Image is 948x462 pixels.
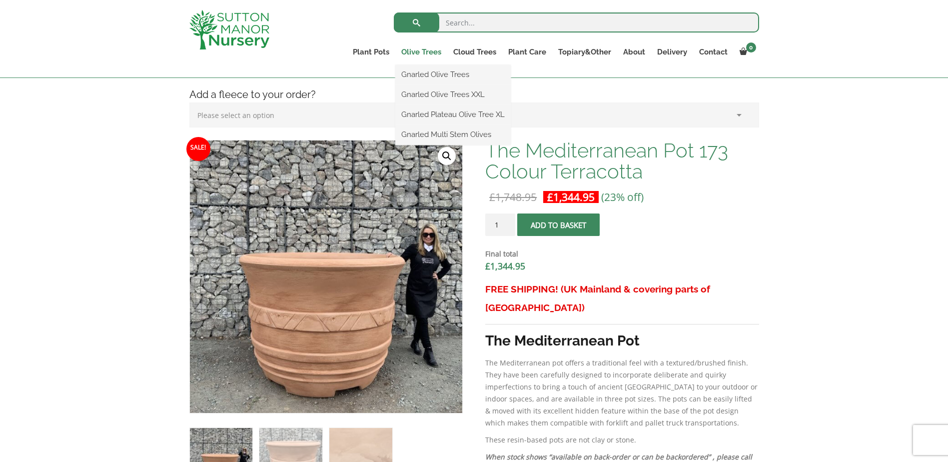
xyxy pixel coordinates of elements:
[485,434,759,446] p: These resin-based pots are not clay or stone.
[485,260,490,272] span: £
[485,260,525,272] bdi: 1,344.95
[485,213,515,236] input: Product quantity
[395,87,511,102] a: Gnarled Olive Trees XXL
[395,127,511,142] a: Gnarled Multi Stem Olives
[395,45,447,59] a: Olive Trees
[734,45,759,59] a: 0
[693,45,734,59] a: Contact
[746,42,756,52] span: 0
[651,45,693,59] a: Delivery
[547,190,553,204] span: £
[182,87,767,102] h4: Add a fleece to your order?
[517,213,600,236] button: Add to basket
[485,280,759,317] h3: FREE SHIPPING! (UK Mainland & covering parts of [GEOGRAPHIC_DATA])
[395,107,511,122] a: Gnarled Plateau Olive Tree XL
[489,190,537,204] bdi: 1,748.95
[617,45,651,59] a: About
[601,190,644,204] span: (23% off)
[438,147,456,165] a: View full-screen image gallery
[485,140,759,182] h1: The Mediterranean Pot 173 Colour Terracotta
[485,332,640,349] strong: The Mediterranean Pot
[485,248,759,260] dt: Final total
[395,67,511,82] a: Gnarled Olive Trees
[347,45,395,59] a: Plant Pots
[447,45,502,59] a: Cloud Trees
[186,137,210,161] span: Sale!
[502,45,552,59] a: Plant Care
[189,10,269,49] img: logo
[489,190,495,204] span: £
[394,12,759,32] input: Search...
[485,357,759,429] p: The Mediterranean pot offers a traditional feel with a textured/brushed finish. They have been ca...
[552,45,617,59] a: Topiary&Other
[547,190,595,204] bdi: 1,344.95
